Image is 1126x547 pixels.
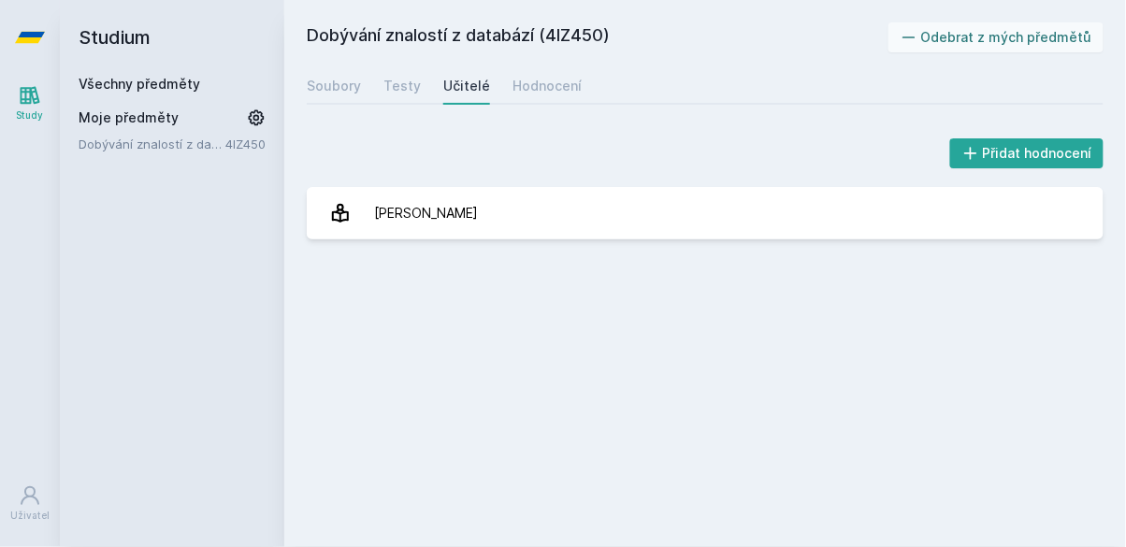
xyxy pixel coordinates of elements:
[383,77,421,95] div: Testy
[225,137,266,151] a: 4IZ450
[307,22,888,52] h2: Dobývání znalostí z databází (4IZ450)
[443,67,490,105] a: Učitelé
[512,67,582,105] a: Hodnocení
[79,76,200,92] a: Všechny předměty
[512,77,582,95] div: Hodnocení
[307,77,361,95] div: Soubory
[374,194,478,232] div: [PERSON_NAME]
[888,22,1104,52] button: Odebrat z mých předmětů
[4,475,56,532] a: Uživatel
[443,77,490,95] div: Učitelé
[383,67,421,105] a: Testy
[10,509,50,523] div: Uživatel
[4,75,56,132] a: Study
[17,108,44,122] div: Study
[79,135,225,153] a: Dobývání znalostí z databází
[79,108,179,127] span: Moje předměty
[950,138,1104,168] button: Přidat hodnocení
[307,187,1104,239] a: [PERSON_NAME]
[307,67,361,105] a: Soubory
